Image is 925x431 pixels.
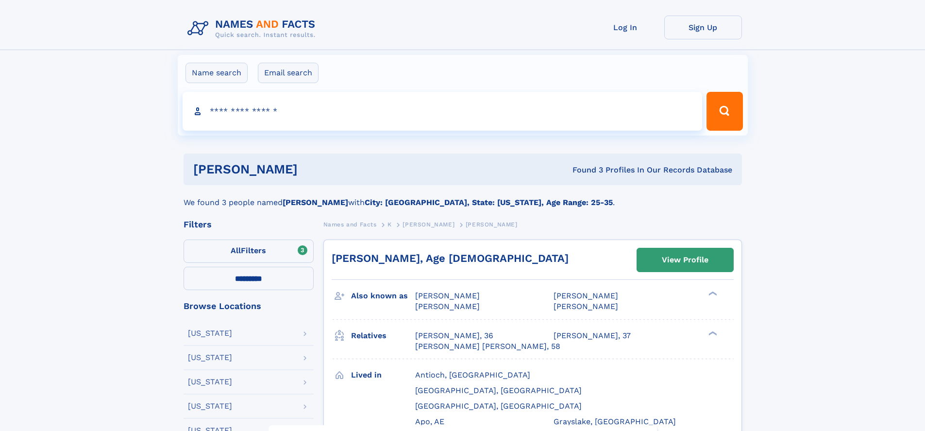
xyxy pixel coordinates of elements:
[637,248,733,272] a: View Profile
[188,329,232,337] div: [US_STATE]
[706,92,742,131] button: Search Button
[403,221,454,228] span: [PERSON_NAME]
[415,330,493,341] a: [PERSON_NAME], 36
[706,330,718,336] div: ❯
[258,63,319,83] label: Email search
[188,402,232,410] div: [US_STATE]
[193,163,435,175] h1: [PERSON_NAME]
[662,249,708,271] div: View Profile
[188,378,232,386] div: [US_STATE]
[351,367,415,383] h3: Lived in
[387,221,392,228] span: K
[415,386,582,395] span: [GEOGRAPHIC_DATA], [GEOGRAPHIC_DATA]
[231,246,241,255] span: All
[184,220,314,229] div: Filters
[664,16,742,39] a: Sign Up
[283,198,348,207] b: [PERSON_NAME]
[415,417,444,426] span: Apo, AE
[435,165,732,175] div: Found 3 Profiles In Our Records Database
[185,63,248,83] label: Name search
[554,291,618,300] span: [PERSON_NAME]
[184,302,314,310] div: Browse Locations
[415,341,560,352] a: [PERSON_NAME] [PERSON_NAME], 58
[706,291,718,297] div: ❯
[554,302,618,311] span: [PERSON_NAME]
[587,16,664,39] a: Log In
[323,218,377,230] a: Names and Facts
[184,240,314,263] label: Filters
[415,370,530,379] span: Antioch, [GEOGRAPHIC_DATA]
[184,16,323,42] img: Logo Names and Facts
[183,92,703,131] input: search input
[415,291,480,300] span: [PERSON_NAME]
[365,198,613,207] b: City: [GEOGRAPHIC_DATA], State: [US_STATE], Age Range: 25-35
[554,417,676,426] span: Grayslake, [GEOGRAPHIC_DATA]
[466,221,518,228] span: [PERSON_NAME]
[332,252,569,264] a: [PERSON_NAME], Age [DEMOGRAPHIC_DATA]
[351,288,415,304] h3: Also known as
[351,328,415,344] h3: Relatives
[403,218,454,230] a: [PERSON_NAME]
[554,330,631,341] a: [PERSON_NAME], 37
[415,401,582,411] span: [GEOGRAPHIC_DATA], [GEOGRAPHIC_DATA]
[188,354,232,362] div: [US_STATE]
[387,218,392,230] a: K
[415,302,480,311] span: [PERSON_NAME]
[184,185,742,208] div: We found 3 people named with .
